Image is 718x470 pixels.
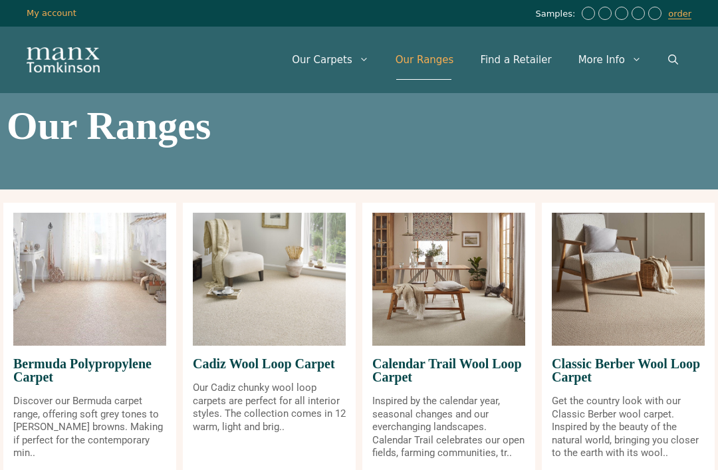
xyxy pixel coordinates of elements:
img: Calendar Trail Wool Loop Carpet [372,213,525,346]
span: Cadiz Wool Loop Carpet [193,346,346,382]
p: Our Cadiz chunky wool loop carpets are perfect for all interior styles. The collection comes in 1... [193,382,346,433]
a: More Info [565,40,655,80]
span: Samples: [535,9,578,20]
img: Classic Berber Wool Loop Carpet [552,213,705,346]
a: order [668,9,691,19]
a: Find a Retailer [467,40,564,80]
p: Inspired by the calendar year, seasonal changes and our everchanging landscapes. Calendar Trail c... [372,395,525,460]
a: Our Carpets [279,40,382,80]
a: Our Ranges [382,40,467,80]
span: Bermuda Polypropylene Carpet [13,346,166,395]
nav: Primary [279,40,691,80]
img: Cadiz Wool Loop Carpet [193,213,346,346]
p: Discover our Bermuda carpet range, offering soft grey tones to [PERSON_NAME] browns. Making if pe... [13,395,166,460]
span: Calendar Trail Wool Loop Carpet [372,346,525,395]
span: Classic Berber Wool Loop Carpet [552,346,705,395]
img: Bermuda Polypropylene Carpet [13,213,166,346]
a: My account [27,8,76,18]
img: Manx Tomkinson [27,47,100,72]
a: Open Search Bar [655,40,691,80]
h1: Our Ranges [7,106,711,146]
p: Get the country look with our Classic Berber wool carpet. Inspired by the beauty of the natural w... [552,395,705,460]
